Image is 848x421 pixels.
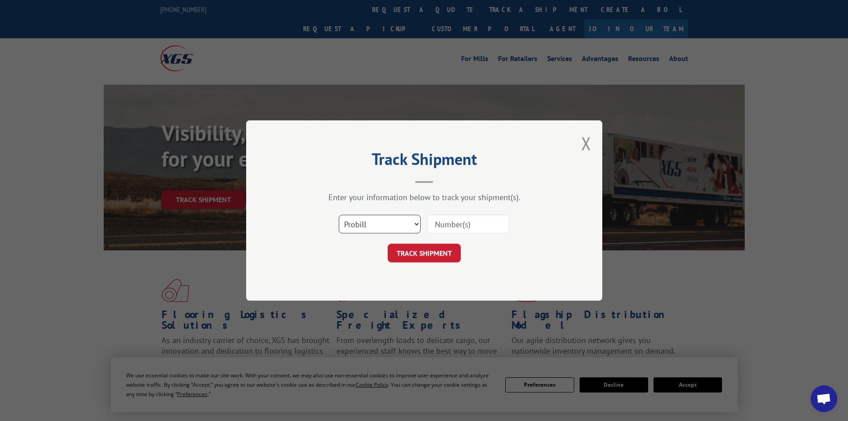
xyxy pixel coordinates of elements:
button: Close modal [581,131,591,155]
div: Open chat [811,385,837,412]
h2: Track Shipment [291,153,558,170]
button: TRACK SHIPMENT [388,244,461,262]
input: Number(s) [427,215,509,233]
div: Enter your information below to track your shipment(s). [291,192,558,202]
